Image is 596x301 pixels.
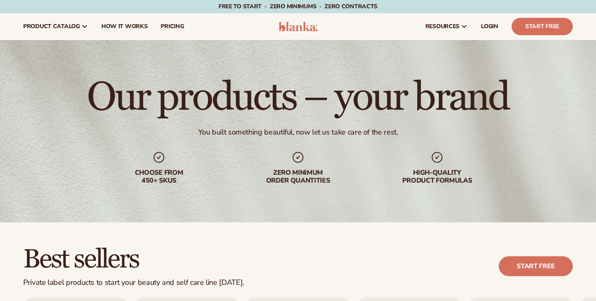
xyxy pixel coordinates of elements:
[161,23,184,30] span: pricing
[106,169,212,185] div: Choose from 450+ Skus
[419,13,474,40] a: resources
[87,78,509,118] h1: Our products – your brand
[17,13,95,40] a: product catalog
[23,246,244,273] h2: Best sellers
[219,2,377,10] span: Free to start · ZERO minimums · ZERO contracts
[474,13,505,40] a: LOGIN
[154,13,190,40] a: pricing
[95,13,154,40] a: How It Works
[425,23,459,30] span: resources
[245,169,351,185] div: Zero minimum order quantities
[481,23,498,30] span: LOGIN
[512,18,573,35] a: Start Free
[198,128,398,137] div: You built something beautiful, now let us take care of the rest.
[384,169,490,185] div: High-quality product formulas
[23,278,244,287] div: Private label products to start your beauty and self care line [DATE].
[101,23,148,30] span: How It Works
[23,23,80,30] span: product catalog
[279,22,318,31] img: logo
[499,256,573,276] a: Start free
